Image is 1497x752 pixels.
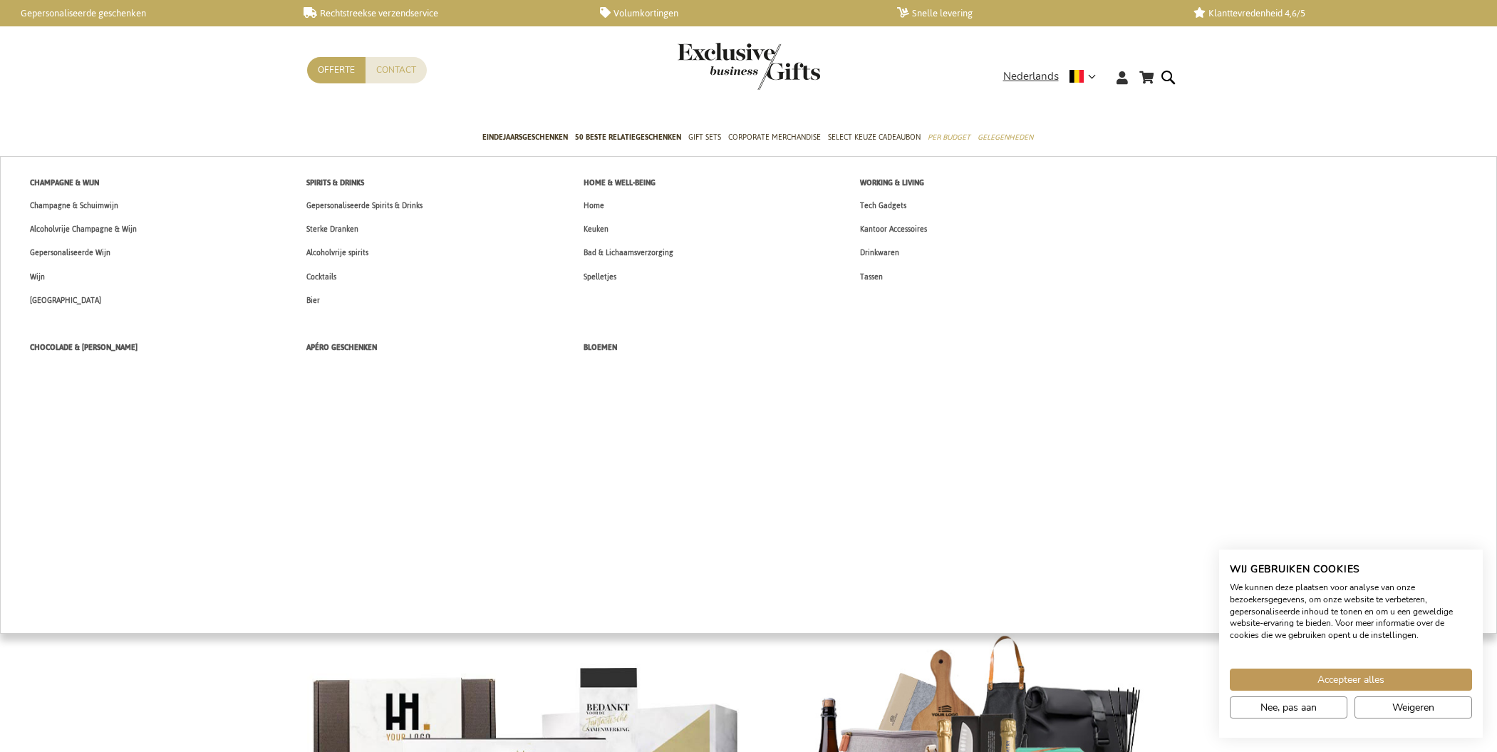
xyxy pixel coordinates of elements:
span: Kantoor Accessoires [860,222,927,237]
span: Home [584,198,604,213]
span: Bad & Lichaamsverzorging [584,245,673,260]
a: Klanttevredenheid 4,6/5 [1193,7,1467,19]
span: Keuken [584,222,608,237]
span: Alcoholvrije spirits [306,245,368,260]
span: Gepersonaliseerde Wijn [30,245,110,260]
span: Weigeren [1392,700,1434,715]
span: Gift Sets [688,130,721,145]
a: Contact [366,57,427,83]
span: Corporate Merchandise [728,130,821,145]
span: Sterke Dranken [306,222,358,237]
div: Nederlands [1003,68,1105,85]
span: Accepteer alles [1317,672,1384,687]
span: Bier [306,293,320,308]
p: We kunnen deze plaatsen voor analyse van onze bezoekersgegevens, om onze website te verbeteren, g... [1230,582,1472,642]
a: Offerte [307,57,366,83]
a: Snelle levering [897,7,1171,19]
span: Apéro Geschenken [306,340,377,355]
span: Tassen [860,269,883,284]
span: Alcoholvrije Champagne & Wijn [30,222,137,237]
span: Drinkwaren [860,245,899,260]
span: Chocolade & [PERSON_NAME] [30,340,138,355]
span: [GEOGRAPHIC_DATA] [30,293,101,308]
span: Nee, pas aan [1260,700,1317,715]
span: Tech Gadgets [860,198,906,213]
span: Cocktails [306,269,336,284]
button: Alle cookies weigeren [1354,696,1472,718]
span: Gelegenheden [978,130,1033,145]
span: Gepersonaliseerde Spirits & Drinks [306,198,423,213]
span: Home & Well-being [584,175,656,190]
span: Per Budget [928,130,970,145]
button: Pas cookie voorkeuren aan [1230,696,1347,718]
a: Volumkortingen [600,7,874,19]
span: Eindejaarsgeschenken [482,130,568,145]
span: Nederlands [1003,68,1059,85]
span: Wijn [30,269,45,284]
span: 50 beste relatiegeschenken [575,130,681,145]
span: Spelletjes [584,269,616,284]
span: Working & Living [860,175,924,190]
span: Select Keuze Cadeaubon [828,130,921,145]
span: Spirits & Drinks [306,175,364,190]
a: store logo [678,43,749,90]
h2: Wij gebruiken cookies [1230,563,1472,576]
span: Champagne & Wijn [30,175,99,190]
a: Gepersonaliseerde geschenken [7,7,281,19]
span: Bloemen [584,340,617,355]
img: Exclusive Business gifts logo [678,43,820,90]
button: Accepteer alle cookies [1230,669,1472,691]
span: Champagne & Schuimwijn [30,198,118,213]
a: Rechtstreekse verzendservice [304,7,577,19]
